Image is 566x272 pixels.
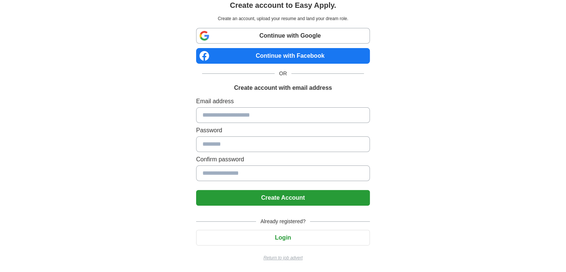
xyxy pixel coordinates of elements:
[196,155,370,164] label: Confirm password
[196,28,370,44] a: Continue with Google
[196,230,370,246] button: Login
[196,48,370,64] a: Continue with Facebook
[198,15,368,22] p: Create an account, upload your resume and land your dream role.
[196,234,370,241] a: Login
[196,126,370,135] label: Password
[275,70,291,78] span: OR
[196,254,370,261] a: Return to job advert
[234,83,332,92] h1: Create account with email address
[196,190,370,206] button: Create Account
[196,97,370,106] label: Email address
[256,218,310,225] span: Already registered?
